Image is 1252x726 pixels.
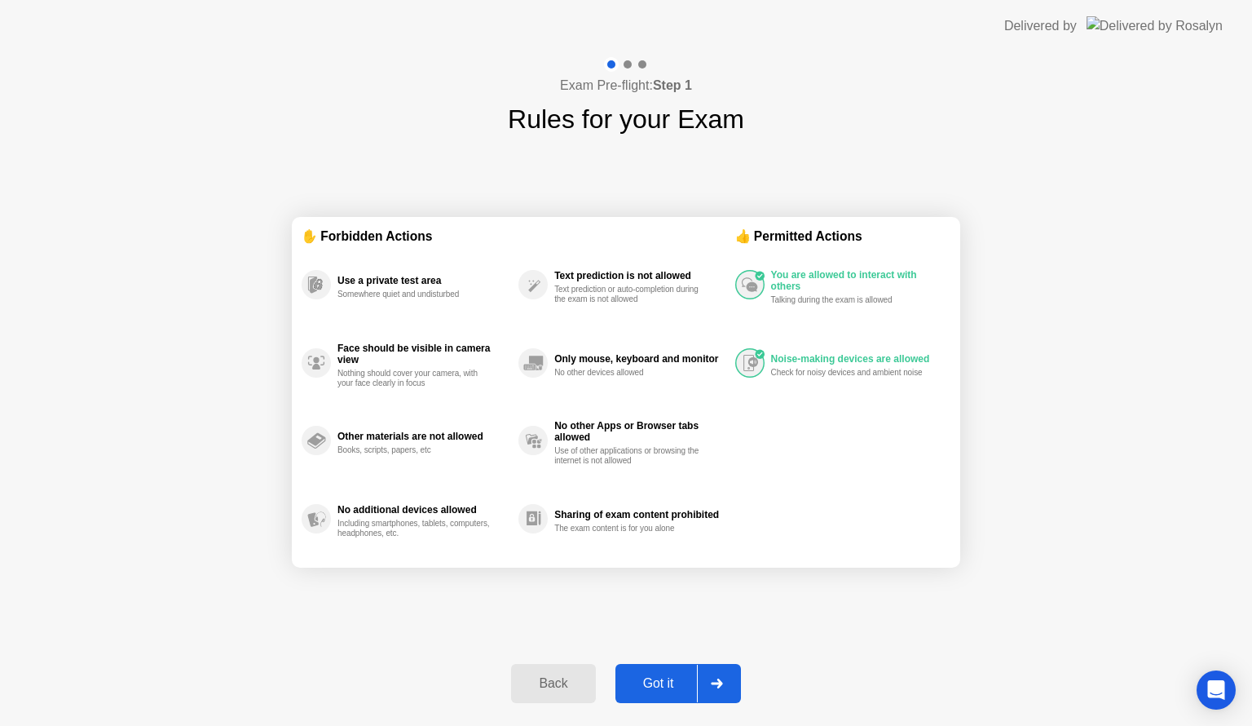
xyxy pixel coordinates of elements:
h4: Exam Pre-flight: [560,76,692,95]
div: Back [516,676,590,691]
button: Got it [615,664,741,703]
div: Noise-making devices are allowed [771,353,942,365]
div: Somewhere quiet and undisturbed [337,290,492,299]
div: Only mouse, keyboard and monitor [554,353,726,365]
div: Open Intercom Messenger [1197,671,1236,710]
div: Including smartphones, tablets, computers, headphones, etc. [337,519,492,538]
img: Delivered by Rosalyn [1087,16,1223,35]
div: No other devices allowed [554,368,708,378]
div: Text prediction or auto-completion during the exam is not allowed [554,285,708,304]
div: No additional devices allowed [337,504,510,516]
h1: Rules for your Exam [508,100,744,139]
div: Nothing should cover your camera, with your face clearly in focus [337,369,492,388]
div: Got it [620,676,697,691]
div: Books, scripts, papers, etc [337,445,492,455]
div: Use of other applications or browsing the internet is not allowed [554,446,708,466]
div: Talking during the exam is allowed [771,295,925,305]
div: Delivered by [1004,16,1077,36]
div: Text prediction is not allowed [554,270,726,281]
div: Face should be visible in camera view [337,343,510,365]
b: Step 1 [653,78,692,92]
div: 👍 Permitted Actions [735,227,950,246]
div: Sharing of exam content prohibited [554,509,726,520]
div: You are allowed to interact with others [771,269,942,292]
div: Use a private test area [337,275,510,286]
button: Back [511,664,595,703]
div: No other Apps or Browser tabs allowed [554,420,726,443]
div: Check for noisy devices and ambient noise [771,368,925,378]
div: ✋ Forbidden Actions [302,227,735,246]
div: The exam content is for you alone [554,524,708,533]
div: Other materials are not allowed [337,431,510,442]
